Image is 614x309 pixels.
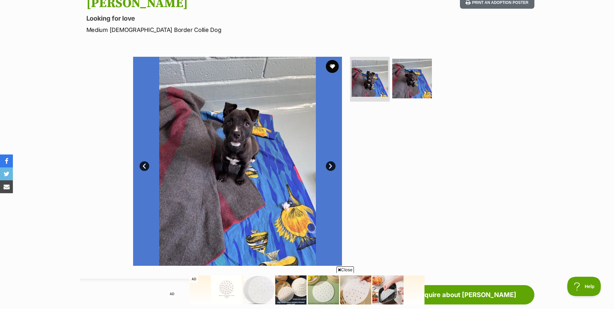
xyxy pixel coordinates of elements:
a: Prev [140,161,149,171]
span: Close [336,266,354,273]
img: Photo of Penny [392,59,432,98]
p: Looking for love [86,14,359,23]
a: Next [326,161,336,171]
iframe: Help Scout Beacon - Open [567,277,601,296]
button: favourite [326,60,339,73]
a: Enquire about [PERSON_NAME] [399,285,534,304]
img: Photo of Penny [352,60,388,97]
span: AD [190,275,198,283]
p: Medium [DEMOGRAPHIC_DATA] Border Collie Dog [86,25,359,34]
span: AD [168,290,176,298]
img: Photo of Penny [133,57,342,266]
